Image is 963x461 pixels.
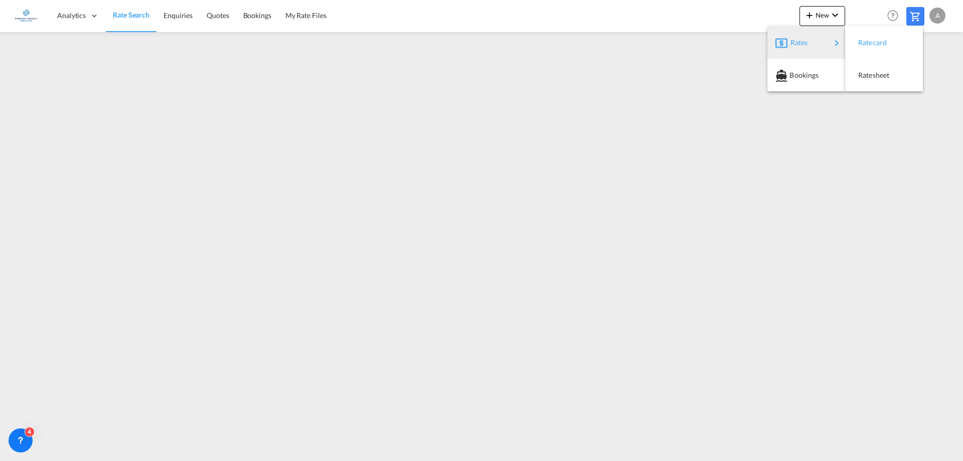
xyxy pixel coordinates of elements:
md-icon: icon-chevron-right [831,37,843,49]
span: Ratesheet [858,65,869,85]
div: Ratesheet [853,63,915,88]
div: Ratecard [853,30,915,55]
div: Bookings [775,63,837,88]
button: Bookings [767,59,845,91]
span: Bookings [789,65,800,85]
span: Ratecard [858,33,869,53]
span: Rates [790,33,802,53]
